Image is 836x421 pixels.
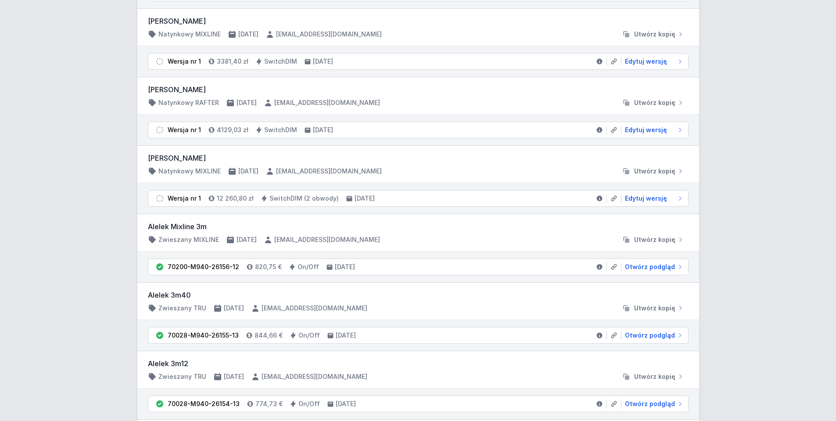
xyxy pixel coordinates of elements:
[625,263,675,271] span: Otwórz podgląd
[618,372,689,381] button: Utwórz kopię
[224,372,244,381] h4: [DATE]
[276,30,382,39] h4: [EMAIL_ADDRESS][DOMAIN_NAME]
[618,235,689,244] button: Utwórz kopię
[621,263,685,271] a: Otwórz podgląd
[155,194,164,203] img: draft.svg
[255,263,282,271] h4: 820,75 €
[621,399,685,408] a: Otwórz podgląd
[625,57,667,66] span: Edytuj wersję
[618,98,689,107] button: Utwórz kopię
[168,194,201,203] div: Wersja nr 1
[264,57,297,66] h4: SwitchDIM
[313,57,333,66] h4: [DATE]
[217,194,254,203] h4: 12 260,80 zł
[298,331,320,340] h4: On/Off
[336,331,356,340] h4: [DATE]
[269,194,339,203] h4: SwitchDIM (2 obwody)
[634,372,675,381] span: Utwórz kopię
[217,57,248,66] h4: 3381,40 zł
[355,194,375,203] h4: [DATE]
[313,126,333,134] h4: [DATE]
[148,84,689,95] h3: [PERSON_NAME]
[238,167,258,176] h4: [DATE]
[264,126,297,134] h4: SwitchDIM
[168,126,201,134] div: Wersja nr 1
[262,372,367,381] h4: [EMAIL_ADDRESS][DOMAIN_NAME]
[634,235,675,244] span: Utwórz kopię
[155,126,164,134] img: draft.svg
[168,263,239,271] div: 70200-M940-26156-12
[148,153,689,163] h3: [PERSON_NAME]
[618,167,689,176] button: Utwórz kopię
[618,30,689,39] button: Utwórz kopię
[336,399,356,408] h4: [DATE]
[158,30,221,39] h4: Natynkowy MIXLINE
[148,221,689,232] h3: Alelek Mixline 3m
[634,98,675,107] span: Utwórz kopię
[625,194,667,203] span: Edytuj wersję
[238,30,258,39] h4: [DATE]
[158,98,219,107] h4: Natynkowy RAFTER
[625,399,675,408] span: Otwórz podgląd
[621,194,685,203] a: Edytuj wersję
[168,331,239,340] div: 70028-M940-26155-13
[634,304,675,313] span: Utwórz kopię
[634,167,675,176] span: Utwórz kopię
[155,57,164,66] img: draft.svg
[262,304,367,313] h4: [EMAIL_ADDRESS][DOMAIN_NAME]
[335,263,355,271] h4: [DATE]
[148,290,689,300] h3: Alelek 3m40
[168,399,240,408] div: 70028-M940-26154-13
[148,358,689,369] h3: Alelek 3m12
[217,126,248,134] h4: 4129,03 zł
[625,331,675,340] span: Otwórz podgląd
[237,235,257,244] h4: [DATE]
[298,263,319,271] h4: On/Off
[224,304,244,313] h4: [DATE]
[148,16,689,26] h3: [PERSON_NAME]
[618,304,689,313] button: Utwórz kopię
[158,235,219,244] h4: Zwieszany MIXLINE
[298,399,320,408] h4: On/Off
[158,304,206,313] h4: Zwieszany TRU
[274,98,380,107] h4: [EMAIL_ADDRESS][DOMAIN_NAME]
[255,331,283,340] h4: 844,66 €
[237,98,257,107] h4: [DATE]
[255,399,283,408] h4: 774,73 €
[625,126,667,134] span: Edytuj wersję
[168,57,201,66] div: Wersja nr 1
[158,167,221,176] h4: Natynkowy MIXLINE
[274,235,380,244] h4: [EMAIL_ADDRESS][DOMAIN_NAME]
[634,30,675,39] span: Utwórz kopię
[621,57,685,66] a: Edytuj wersję
[158,372,206,381] h4: Zwieszany TRU
[276,167,382,176] h4: [EMAIL_ADDRESS][DOMAIN_NAME]
[621,126,685,134] a: Edytuj wersję
[621,331,685,340] a: Otwórz podgląd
